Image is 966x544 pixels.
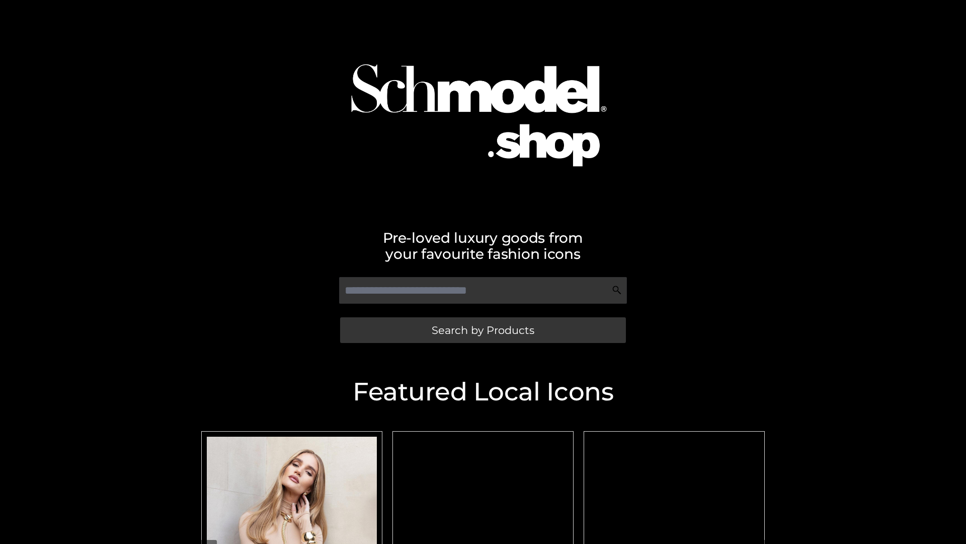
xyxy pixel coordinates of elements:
h2: Pre-loved luxury goods from your favourite fashion icons [196,230,770,262]
h2: Featured Local Icons​ [196,379,770,404]
a: Search by Products [340,317,626,343]
img: Search Icon [612,285,622,295]
span: Search by Products [432,325,534,335]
